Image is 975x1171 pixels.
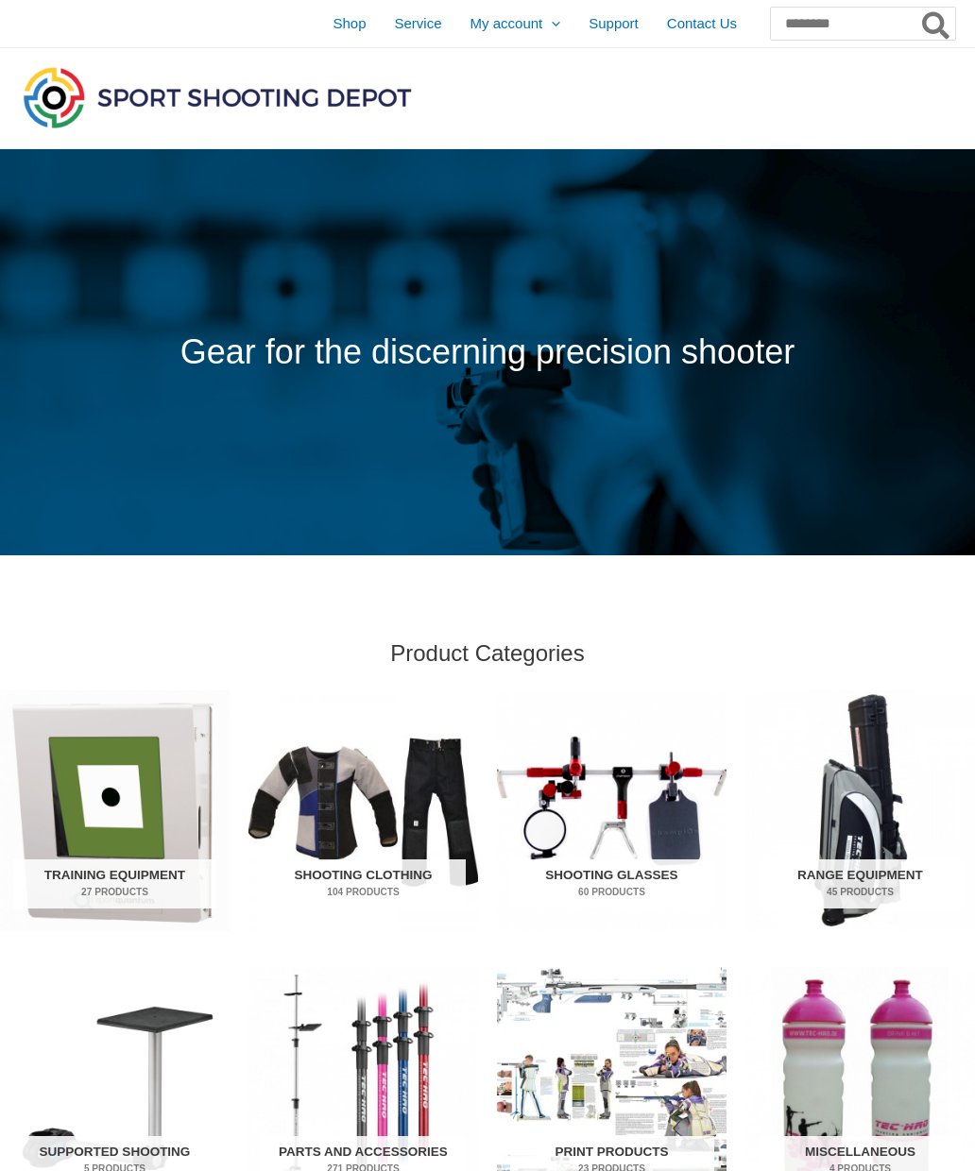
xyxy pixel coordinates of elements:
p: Gear for the discerning precision shooter [57,321,918,384]
img: Range Equipment [745,690,975,931]
a: Visit product category Range Equipment [745,690,975,931]
mark: 27 Products [13,885,217,899]
a: Visit product category Shooting Glasses [497,690,727,931]
mark: 45 Products [759,885,963,899]
h2: Training Equipment [13,859,217,908]
mark: 60 Products [510,885,714,899]
h2: Shooting Clothing [262,859,466,908]
img: Shooting Glasses [497,690,727,931]
a: Visit product category Shooting Clothing [248,690,478,931]
button: Search [918,8,955,40]
h2: Range Equipment [759,859,963,908]
img: Sport Shooting Depot [19,62,416,132]
h2: Shooting Glasses [510,859,714,908]
img: Shooting Clothing [248,690,478,931]
mark: 104 Products [262,885,466,899]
